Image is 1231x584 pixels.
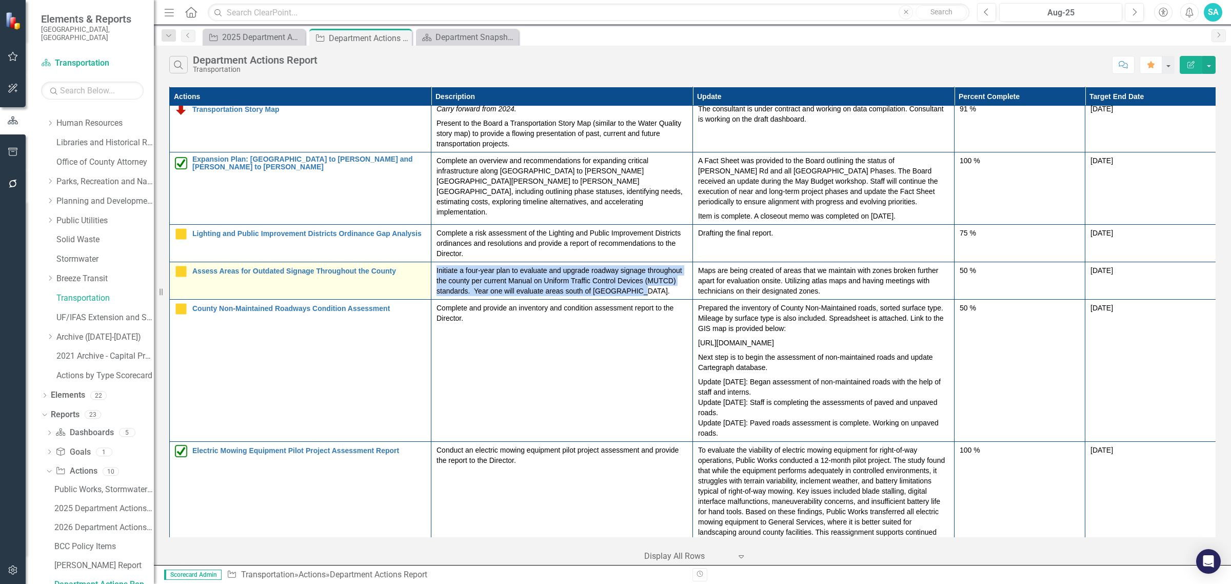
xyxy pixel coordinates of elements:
p: The consultant is under contract and working on data compilation. Consultant is working on the dr... [698,104,949,124]
td: Double-Click to Edit [955,300,1085,442]
a: Actions [55,465,97,477]
div: 100 % [960,155,1080,166]
div: Department Actions Report [330,570,427,579]
a: Transportation [41,57,144,69]
td: Double-Click to Edit [431,101,693,152]
span: Search [930,8,952,16]
a: Breeze Transit [56,273,154,285]
td: Double-Click to Edit [431,442,693,572]
input: Search ClearPoint... [208,4,969,22]
td: Double-Click to Edit Right Click for Context Menu [170,300,431,442]
td: Double-Click to Edit [431,300,693,442]
a: Planning and Development Services [56,196,154,207]
a: Lighting and Public Improvement Districts Ordinance Gap Analysis [192,230,426,238]
em: Carry forward from 2024. [436,105,517,113]
p: Maps are being created of areas that we maintain with zones broken further apart for evaluation o... [698,265,949,296]
td: Double-Click to Edit [693,152,955,225]
span: [DATE] [1090,105,1113,113]
div: 100 % [960,445,1080,455]
a: Office of County Attorney [56,157,154,168]
div: 50 % [960,303,1080,313]
a: Public Utilities [56,215,154,227]
a: Elements [51,390,85,401]
p: Complete a risk assessment of the Lighting and Public Improvement Districts ordinances and resolu... [436,228,687,259]
td: Double-Click to Edit [431,225,693,262]
a: UF/IFAS Extension and Sustainability [56,312,154,324]
a: Reports [51,409,80,421]
a: 2026 Department Actions - Monthly Updates ([PERSON_NAME]) [52,519,154,535]
td: Double-Click to Edit [955,442,1085,572]
a: 2025 Department Actions - Monthly Updates ([PERSON_NAME]) [205,31,303,44]
td: Double-Click to Edit [1085,152,1216,225]
td: Double-Click to Edit Right Click for Context Menu [170,442,431,572]
span: Scorecard Admin [164,570,222,580]
a: Assess Areas for Outdated Signage Throughout the County [192,267,426,275]
small: [GEOGRAPHIC_DATA], [GEOGRAPHIC_DATA] [41,25,144,42]
div: Department Actions Report [193,54,317,66]
a: Department Snapshot [419,31,516,44]
a: 2025 Department Actions - Monthly Updates ([PERSON_NAME]) [52,500,154,516]
p: Drafting the final report. [698,228,949,238]
img: Caution [175,303,187,315]
p: To evaluate the viability of electric mowing equipment for right-of-way operations, Public Works ... [698,445,949,568]
img: Caution [175,228,187,240]
img: ClearPoint Strategy [5,11,24,30]
div: 1 [96,447,112,456]
td: Double-Click to Edit [955,225,1085,262]
div: » » [227,569,685,581]
span: [DATE] [1090,446,1113,454]
p: Initiate a four-year plan to evaluate and upgrade roadway signage throughout the county per curre... [436,265,687,296]
div: Public Works, Stormwater Actions [54,485,154,494]
p: Item is complete. A closeout memo was completed on [DATE]. [698,209,949,221]
td: Double-Click to Edit [693,225,955,262]
img: Caution [175,265,187,278]
td: Double-Click to Edit [955,152,1085,225]
td: Double-Click to Edit Right Click for Context Menu [170,101,431,152]
a: Archive ([DATE]-[DATE]) [56,332,154,343]
a: Transportation Story Map [192,106,426,113]
button: Search [916,5,967,20]
td: Double-Click to Edit [955,262,1085,300]
span: [DATE] [1090,229,1113,237]
p: Prepared the inventory of County Non-Maintained roads, sorted surface type. Mileage by surface ty... [698,303,949,336]
a: Transportation [56,293,154,304]
input: Search Below... [41,82,144,100]
td: Double-Click to Edit Right Click for Context Menu [170,262,431,300]
a: 2021 Archive - Capital Projects [56,351,154,362]
a: Solid Waste [56,234,154,246]
td: Double-Click to Edit Right Click for Context Menu [170,225,431,262]
td: Double-Click to Edit [693,442,955,572]
div: 50 % [960,265,1080,276]
p: Update [DATE]: Began assessment of non-maintained roads with the help of staff and interns. Updat... [698,375,949,438]
button: SA [1204,3,1222,22]
div: 2025 Department Actions - Monthly Updates ([PERSON_NAME]) [222,31,303,44]
a: Public Works, Stormwater Actions [52,481,154,497]
p: Next step is to begin the assessment of non-maintained roads and update Cartegraph database. [698,350,949,375]
a: Actions by Type Scorecard [56,370,154,382]
img: Completed [175,157,187,169]
p: A Fact Sheet was provided to the Board outlining the status of [PERSON_NAME] Rd and all [GEOGRAPH... [698,155,949,209]
a: Expansion Plan: [GEOGRAPHIC_DATA] to [PERSON_NAME] and [PERSON_NAME] to [PERSON_NAME] [192,155,426,171]
td: Double-Click to Edit Right Click for Context Menu [170,152,431,225]
span: [DATE] [1090,157,1113,165]
div: 10 [103,467,119,476]
a: Transportation [241,570,294,579]
a: [PERSON_NAME] Report [52,557,154,573]
div: 23 [85,411,101,419]
a: Parks, Recreation and Natural Resources [56,176,154,188]
div: 2025 Department Actions - Monthly Updates ([PERSON_NAME]) [54,504,154,513]
div: 22 [90,391,107,400]
td: Double-Click to Edit [1085,262,1216,300]
div: [PERSON_NAME] Report [54,561,154,570]
div: Department Actions Report [329,32,409,45]
td: Double-Click to Edit [693,262,955,300]
a: Dashboards [55,427,113,439]
td: Double-Click to Edit [693,300,955,442]
div: Department Snapshot [435,31,516,44]
td: Double-Click to Edit [693,101,955,152]
p: Conduct an electric mowing equipment pilot project assessment and provide the report to the Direc... [436,445,687,465]
a: Stormwater [56,254,154,265]
div: 2026 Department Actions - Monthly Updates ([PERSON_NAME]) [54,523,154,532]
p: Complete an overview and recommendations for expanding critical infrastructure along [GEOGRAPHIC_... [436,155,687,217]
